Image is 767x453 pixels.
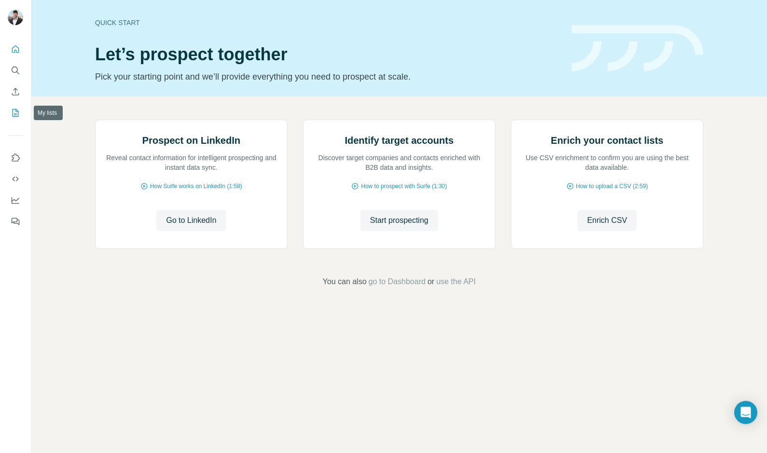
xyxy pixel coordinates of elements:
span: How Surfe works on LinkedIn (1:58) [150,182,242,191]
button: use the API [436,276,476,288]
button: Enrich CSV [8,83,23,100]
div: Quick start [95,18,560,27]
img: banner [572,25,703,72]
button: Dashboard [8,192,23,209]
span: or [427,276,434,288]
span: Go to LinkedIn [166,215,216,226]
h2: Identify target accounts [345,134,454,147]
span: You can also [323,276,367,288]
span: Start prospecting [370,215,428,226]
button: Use Surfe on LinkedIn [8,149,23,166]
button: go to Dashboard [369,276,425,288]
button: Go to LinkedIn [156,210,226,231]
span: How to upload a CSV (2:59) [576,182,648,191]
button: My lists [8,104,23,122]
button: Quick start [8,41,23,58]
button: Start prospecting [360,210,438,231]
button: Search [8,62,23,79]
span: Enrich CSV [587,215,627,226]
h2: Prospect on LinkedIn [142,134,240,147]
button: Use Surfe API [8,170,23,188]
p: Reveal contact information for intelligent prospecting and instant data sync. [105,153,277,172]
h2: Enrich your contact lists [551,134,663,147]
h1: Let’s prospect together [95,45,560,64]
p: Use CSV enrichment to confirm you are using the best data available. [521,153,693,172]
img: Avatar [8,10,23,25]
p: Discover target companies and contacts enriched with B2B data and insights. [313,153,485,172]
div: Open Intercom Messenger [734,401,757,424]
button: Feedback [8,213,23,230]
p: Pick your starting point and we’ll provide everything you need to prospect at scale. [95,70,560,83]
span: How to prospect with Surfe (1:30) [361,182,447,191]
button: Enrich CSV [577,210,637,231]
